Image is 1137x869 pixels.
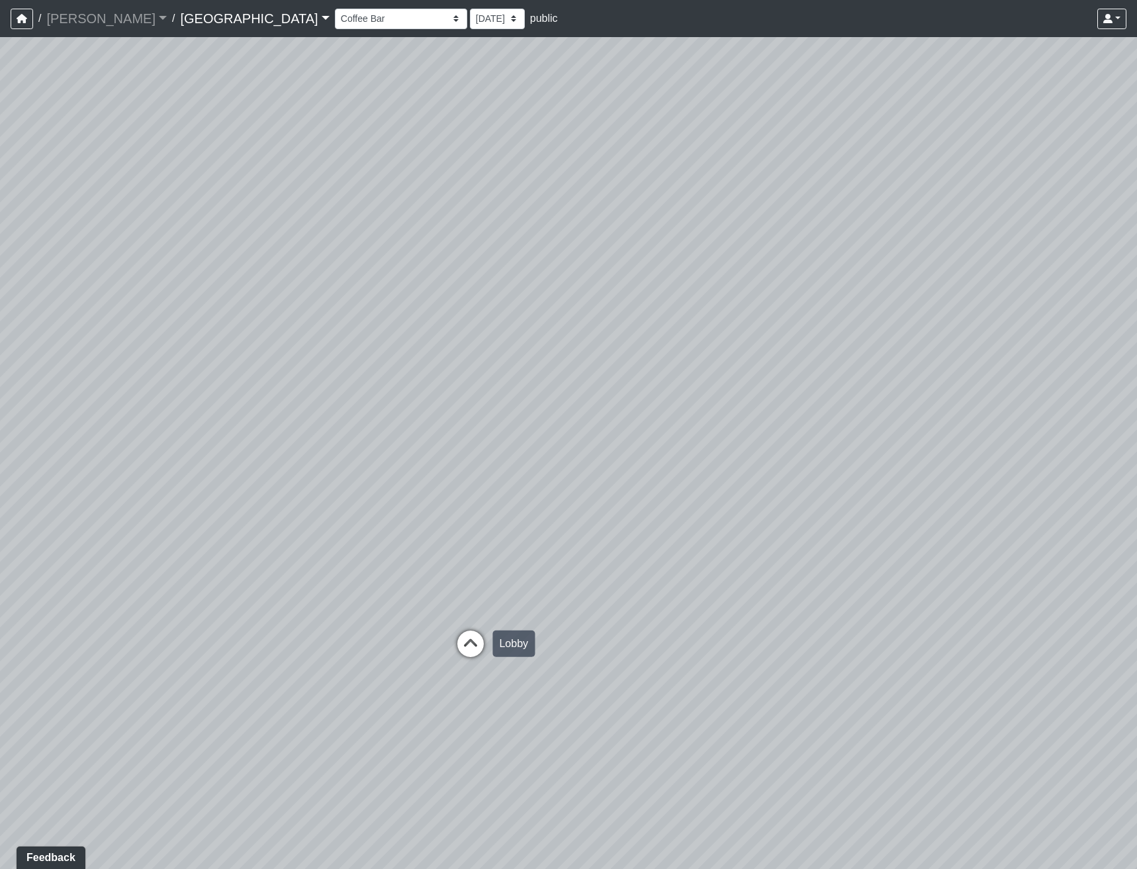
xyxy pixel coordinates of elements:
iframe: Ybug feedback widget [10,843,88,869]
div: Lobby [492,631,535,657]
span: / [167,5,180,32]
a: [PERSON_NAME] [46,5,167,32]
a: [GEOGRAPHIC_DATA] [180,5,329,32]
span: public [530,13,558,24]
span: / [33,5,46,32]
